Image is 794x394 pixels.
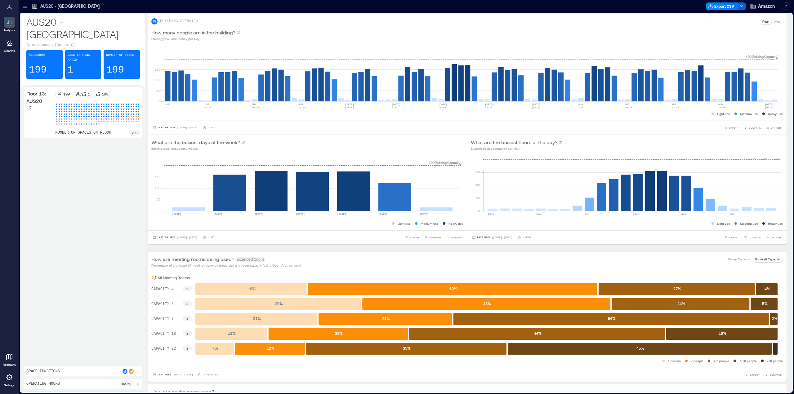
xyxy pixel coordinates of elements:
[155,78,160,82] tspan: 100
[29,53,46,58] p: Headcount
[625,103,630,106] text: AUG
[382,316,390,321] text: 23 %
[522,236,531,239] p: 1 Hour
[275,301,283,306] text: 29 %
[429,236,441,239] span: COMPARE
[749,236,761,239] span: COMPARE
[68,64,74,76] p: 1
[2,35,17,55] a: Cleaning
[668,358,681,363] p: 1 person
[296,213,305,215] text: [DATE]
[763,372,783,378] button: COMPARE
[88,91,90,96] p: 1
[536,213,541,215] text: 4am
[106,64,124,76] p: 199
[4,49,15,53] p: Cleaning
[471,139,557,146] p: What are the busiest hours of the day?
[155,186,160,190] tspan: 100
[636,346,644,350] text: 45 %
[769,373,782,377] span: COMPARE
[102,91,108,96] p: 199
[755,257,780,262] p: Show all Capacity
[532,106,541,109] text: [DATE]
[345,106,354,109] text: [DATE]
[68,53,99,63] p: Desk-sharing ratio
[345,103,354,106] text: [DATE]
[213,213,222,215] text: [DATE]
[774,19,780,24] p: Avg
[474,183,480,187] tspan: 100
[532,103,541,106] text: [DATE]
[207,236,215,239] p: 1 Day
[534,331,542,335] text: 44 %
[718,106,726,109] text: 24-30
[212,346,218,350] text: 7 %
[739,358,757,363] p: 7-10 people
[772,316,777,321] text: 2 %
[63,91,70,96] p: 199
[445,234,463,241] button: OPTIONS
[151,302,174,306] text: CAPACITY 5
[151,263,301,268] p: Percentage of the usage of meeting rooms by group size and room capacity (using Open Area sensors)
[205,103,210,106] text: JUN
[765,234,783,241] button: OPTIONS
[160,19,198,24] p: BUILDING OVERVIEW
[478,209,480,213] tspan: 0
[730,213,734,215] text: 8pm
[298,106,306,109] text: 22-28
[157,89,160,92] tspan: 50
[750,373,760,377] span: EXPORT
[252,106,259,109] text: 15-21
[474,170,480,174] tspan: 150
[410,236,419,239] span: EXPORT
[768,221,783,226] p: Heavy use
[151,29,235,36] p: How many people are in the building?
[252,103,256,106] text: JUN
[2,370,17,389] a: Settings
[404,234,421,241] button: EXPORT
[449,286,457,291] text: 50 %
[80,91,82,96] p: /
[151,287,174,291] text: CAPACITY 4
[758,3,775,9] span: Amazon
[578,106,583,109] text: 3-9
[743,125,762,131] button: COMPARE
[744,372,761,378] button: EXPORT
[673,286,681,291] text: 27 %
[485,106,493,109] text: 20-26
[765,103,774,106] text: [DATE]
[423,234,443,241] button: COMPARE
[26,43,140,48] p: [STREET_ADDRESS][US_STATE]
[255,213,264,215] text: [DATE]
[723,125,740,131] button: EXPORT
[172,213,181,215] text: [DATE]
[29,64,47,76] p: 199
[151,347,176,351] text: CAPACITY 22
[203,373,218,377] p: 15 minutes
[248,286,256,291] text: 19 %
[403,346,411,350] text: 35 %
[765,106,774,109] text: [DATE]
[743,234,762,241] button: COMPARE
[378,213,387,215] text: [DATE]
[723,234,740,241] button: EXPORT
[681,213,686,215] text: 4pm
[165,106,170,109] text: 1-7
[155,175,160,179] tspan: 150
[253,316,261,321] text: 21 %
[151,146,245,151] p: Building peak occupancy weekly
[3,363,16,367] p: Floorplans
[438,106,446,109] text: 13-19
[671,103,676,106] text: AUG
[677,301,685,306] text: 24 %
[719,331,726,335] text: 19 %
[585,213,589,215] text: 8am
[337,213,346,215] text: [DATE]
[691,358,703,363] p: 2 people
[157,197,160,201] tspan: 50
[448,221,463,226] p: Heavy use
[740,221,758,226] p: Medium use
[106,53,134,58] p: Number of Desks
[476,196,480,200] tspan: 50
[771,126,782,130] span: OPTIONS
